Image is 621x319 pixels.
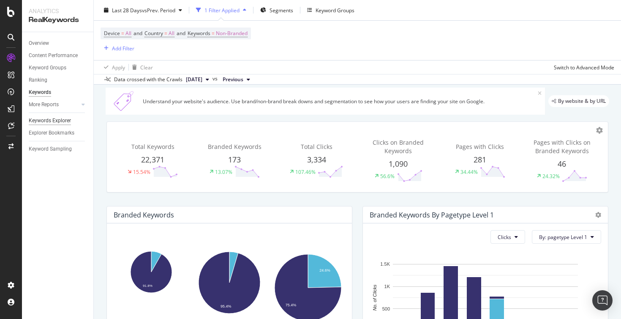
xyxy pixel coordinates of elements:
text: 500 [382,306,390,311]
div: Keyword Groups [316,6,354,14]
div: Content Performance [29,51,78,60]
svg: A chart. [114,247,188,293]
button: [DATE] [182,74,212,85]
span: 173 [228,154,241,165]
span: 46 [558,159,566,169]
span: Clicks [498,234,511,241]
a: Overview [29,39,87,48]
button: Clear [129,60,153,74]
span: = [164,30,167,37]
text: 95.4% [221,304,232,308]
span: 281 [474,154,486,165]
span: By website & by URL [558,99,606,104]
div: 34.44% [460,168,478,176]
div: Switch to Advanced Mode [554,63,614,71]
span: vs Prev. Period [142,6,175,14]
span: = [212,30,215,37]
img: Xn5yXbTLC6GvtKIoinKAiP4Hm0QJ922KvQwAAAAASUVORK5CYII= [109,91,139,111]
span: 1,090 [389,159,408,169]
span: 22,371 [141,154,164,165]
span: All [169,27,174,39]
span: Device [104,30,120,37]
div: 56.6% [380,173,395,180]
div: Keyword Groups [29,63,66,72]
span: 3,334 [307,154,326,165]
span: Total Clicks [301,143,332,151]
span: Total Keywords [131,143,174,151]
div: 1 Filter Applied [204,6,240,14]
div: 107.46% [295,168,316,176]
div: 13.07% [215,168,232,176]
button: By: pagetype Level 1 [532,230,601,244]
a: Keyword Sampling [29,145,87,154]
a: Keywords Explorer [29,116,87,125]
div: Branded Keywords By pagetype Level 1 [370,211,494,219]
div: RealKeywords [29,15,87,25]
div: legacy label [548,95,609,107]
span: Country [144,30,163,37]
a: More Reports [29,100,79,109]
a: Keywords [29,88,87,97]
div: Data crossed with the Crawls [114,76,182,83]
div: Clear [140,63,153,71]
div: Add Filter [112,44,134,52]
span: Clicks on Branded Keywords [373,138,424,155]
div: Explorer Bookmarks [29,129,74,137]
span: Keywords [188,30,210,37]
span: By: pagetype Level 1 [539,234,587,241]
span: 2025 Oct. 1st [186,76,202,83]
button: Switch to Advanced Mode [550,60,614,74]
span: and [177,30,185,37]
div: Understand your website's audience. Use brand/non-brand break downs and segmentation to see how y... [143,98,538,105]
div: Keywords [29,88,51,97]
span: Branded Keywords [208,143,261,151]
button: Add Filter [101,43,134,53]
button: Previous [219,74,253,85]
button: Apply [101,60,125,74]
div: More Reports [29,100,59,109]
span: Previous [223,76,243,83]
text: 1.5K [380,262,390,267]
div: Ranking [29,76,47,85]
span: vs [212,75,219,82]
button: Clicks [490,230,525,244]
a: Content Performance [29,51,87,60]
span: = [121,30,124,37]
text: 24.6% [319,268,330,272]
a: Explorer Bookmarks [29,129,87,137]
div: Open Intercom Messenger [592,290,613,311]
div: 15.54% [133,168,150,176]
span: and [133,30,142,37]
text: 91.8% [143,283,153,287]
text: 75.4% [286,303,297,307]
text: 1K [384,284,390,289]
span: Pages with Clicks on Branded Keywords [534,138,591,155]
svg: A chart. [192,247,267,316]
button: Segments [257,3,297,17]
span: Segments [270,6,293,14]
div: Apply [112,63,125,71]
a: Ranking [29,76,87,85]
button: Keyword Groups [304,3,358,17]
text: No. of Clicks [372,285,377,311]
button: 1 Filter Applied [193,3,250,17]
div: Analytics [29,7,87,15]
div: 24.32% [542,173,560,180]
div: Keywords Explorer [29,116,71,125]
span: Last 28 Days [112,6,142,14]
button: Last 28 DaysvsPrev. Period [101,3,185,17]
a: Keyword Groups [29,63,87,72]
span: All [125,27,131,39]
span: Non-Branded [216,27,248,39]
span: Pages with Clicks [456,143,504,151]
div: Branded Keywords [114,211,174,219]
div: Overview [29,39,49,48]
div: Keyword Sampling [29,145,72,154]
